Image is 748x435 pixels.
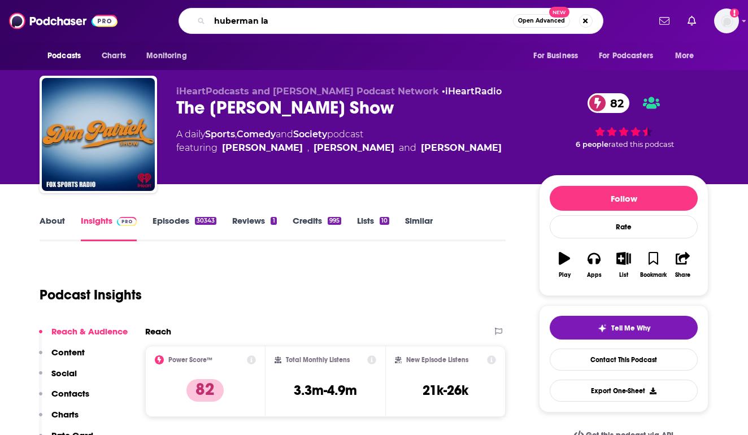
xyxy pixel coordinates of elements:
img: Podchaser - Follow, Share and Rate Podcasts [9,10,118,32]
div: A daily podcast [176,128,502,155]
a: Show notifications dropdown [655,11,674,31]
p: Contacts [51,388,89,399]
span: 6 people [576,140,608,149]
h3: 3.3m-4.9m [294,382,357,399]
h1: Podcast Insights [40,286,142,303]
div: 995 [328,217,341,225]
span: For Business [533,48,578,64]
span: More [675,48,694,64]
img: The Dan Patrick Show [42,78,155,191]
span: featuring [176,141,502,155]
span: • [442,86,502,97]
a: Reviews1 [232,215,276,241]
a: Contact This Podcast [550,349,698,371]
span: Charts [102,48,126,64]
a: Lists10 [357,215,389,241]
button: List [609,245,638,285]
span: iHeartPodcasts and [PERSON_NAME] Podcast Network [176,86,439,97]
a: InsightsPodchaser Pro [81,215,137,241]
h2: Total Monthly Listens [286,356,350,364]
button: Reach & Audience [39,326,128,347]
a: [PERSON_NAME] [222,141,303,155]
span: , [307,141,309,155]
h3: 21k-26k [423,382,468,399]
img: User Profile [714,8,739,33]
p: 82 [186,379,224,402]
h2: New Episode Listens [406,356,468,364]
a: Sports [205,129,235,140]
span: Podcasts [47,48,81,64]
button: Charts [39,409,79,430]
img: tell me why sparkle [598,324,607,333]
svg: Add a profile image [730,8,739,18]
button: open menu [138,45,201,67]
a: iHeartRadio [445,86,502,97]
a: Show notifications dropdown [683,11,701,31]
h2: Reach [145,326,171,337]
a: Similar [405,215,433,241]
div: Search podcasts, credits, & more... [179,8,603,34]
p: Social [51,368,77,379]
p: Reach & Audience [51,326,128,337]
div: Share [675,272,690,279]
span: Open Advanced [518,18,565,24]
span: For Podcasters [599,48,653,64]
span: 82 [599,93,629,113]
button: Content [39,347,85,368]
button: Open AdvancedNew [513,14,570,28]
a: Society [293,129,327,140]
a: Comedy [237,129,276,140]
p: Charts [51,409,79,420]
button: Export One-Sheet [550,380,698,402]
span: and [399,141,416,155]
h2: Power Score™ [168,356,212,364]
a: Episodes30343 [153,215,216,241]
div: 82 6 peoplerated this podcast [539,86,708,156]
button: Show profile menu [714,8,739,33]
img: Podchaser Pro [117,217,137,226]
a: [PERSON_NAME] [421,141,502,155]
button: open menu [592,45,669,67]
a: [PERSON_NAME] [314,141,394,155]
div: Apps [587,272,602,279]
div: Bookmark [640,272,667,279]
span: and [276,129,293,140]
button: open menu [525,45,592,67]
span: Logged in as autumncomm [714,8,739,33]
button: Bookmark [638,245,668,285]
button: Social [39,368,77,389]
div: 1 [271,217,276,225]
input: Search podcasts, credits, & more... [210,12,513,30]
span: New [549,7,569,18]
a: Charts [94,45,133,67]
button: Contacts [39,388,89,409]
button: tell me why sparkleTell Me Why [550,316,698,340]
a: 82 [588,93,629,113]
a: Credits995 [293,215,341,241]
button: Play [550,245,579,285]
div: 30343 [195,217,216,225]
span: rated this podcast [608,140,674,149]
p: Content [51,347,85,358]
button: Follow [550,186,698,211]
span: Monitoring [146,48,186,64]
a: About [40,215,65,241]
button: Apps [579,245,608,285]
span: Tell Me Why [611,324,650,333]
span: , [235,129,237,140]
div: Rate [550,215,698,238]
button: open menu [667,45,708,67]
div: 10 [380,217,389,225]
button: Share [668,245,698,285]
button: open menu [40,45,95,67]
div: List [619,272,628,279]
div: Play [559,272,571,279]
